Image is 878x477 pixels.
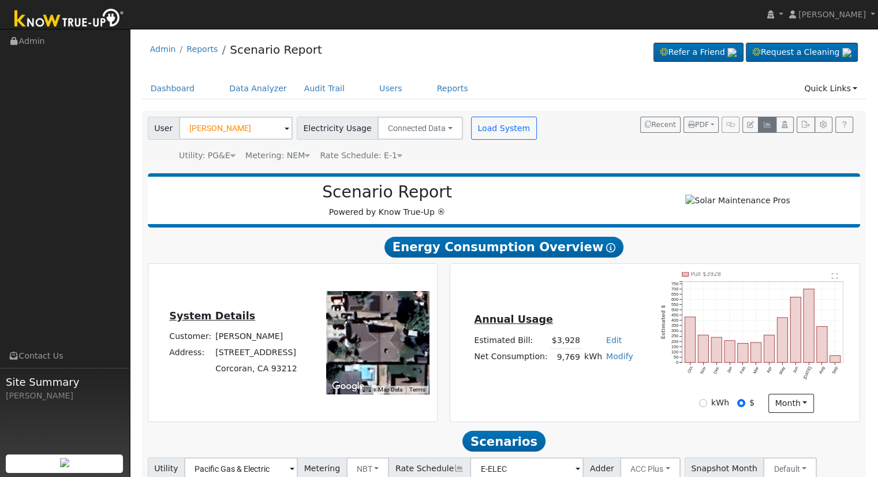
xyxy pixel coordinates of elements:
[835,117,853,133] a: Help Link
[320,151,402,160] span: Alias: E1
[363,386,371,394] button: Keyboard shortcuts
[214,345,299,361] td: [STREET_ADDRESS]
[60,458,69,467] img: retrieve
[606,352,633,361] a: Modify
[817,326,827,362] rect: onclick=""
[802,366,813,380] text: [DATE]
[378,117,463,140] button: Connected Data
[778,366,786,375] text: May
[606,336,622,345] a: Edit
[462,431,545,452] span: Scenarios
[727,48,737,57] img: retrieve
[688,121,709,129] span: PDF
[550,332,582,349] td: $3,928
[724,341,735,363] rect: onclick=""
[726,366,733,374] text: Jan
[148,117,180,140] span: User
[795,78,866,99] a: Quick Links
[154,182,621,218] div: Powered by Know True-Up ®
[699,366,707,375] text: Nov
[142,78,204,99] a: Dashboard
[671,344,678,349] text: 150
[712,366,720,375] text: Dec
[671,349,678,355] text: 100
[764,335,775,362] rect: onclick=""
[169,310,255,322] u: System Details
[6,390,124,402] div: [PERSON_NAME]
[776,117,794,133] button: Login As
[792,366,799,374] text: Jun
[738,344,748,363] rect: onclick=""
[167,345,214,361] td: Address:
[472,332,550,349] td: Estimated Bill:
[671,328,678,333] text: 300
[179,150,236,162] div: Utility: PG&E
[832,273,838,280] text: 
[471,117,537,140] button: Load System
[671,302,678,307] text: 550
[804,289,814,362] rect: onclick=""
[671,297,678,302] text: 600
[711,337,722,362] rect: onclick=""
[378,386,402,394] button: Map Data
[179,117,293,140] input: Select a User
[671,292,678,297] text: 650
[777,318,787,363] rect: onclick=""
[640,117,681,133] button: Recent
[221,78,296,99] a: Data Analyzer
[711,397,729,409] label: kWh
[9,6,130,32] img: Know True-Up
[653,43,744,62] a: Refer a Friend
[550,349,582,366] td: 9,769
[671,318,678,323] text: 400
[428,78,477,99] a: Reports
[409,386,425,393] a: Terms (opens in new tab)
[739,366,746,374] text: Feb
[606,243,615,252] i: Show Help
[671,333,678,338] text: 250
[751,342,761,362] rect: onclick=""
[746,43,858,62] a: Request a Cleaning
[765,366,773,374] text: Apr
[749,397,754,409] label: $
[671,323,678,328] text: 350
[842,48,851,57] img: retrieve
[698,335,708,362] rect: onclick=""
[472,349,550,366] td: Net Consumption:
[371,78,411,99] a: Users
[167,329,214,345] td: Customer:
[297,117,378,140] span: Electricity Usage
[474,314,552,325] u: Annual Usage
[671,312,678,318] text: 450
[676,360,678,365] text: 0
[214,329,299,345] td: [PERSON_NAME]
[737,399,745,407] input: $
[768,394,814,413] button: month
[6,374,124,390] span: Site Summary
[685,195,790,207] img: Solar Maintenance Pros
[384,237,623,258] span: Energy Consumption Overview
[245,150,310,162] div: Metering: NEM
[830,356,840,363] rect: onclick=""
[671,281,678,286] text: 750
[582,349,604,366] td: kWh
[815,117,832,133] button: Settings
[831,366,839,375] text: Sep
[150,44,176,54] a: Admin
[758,117,776,133] button: Multi-Series Graph
[818,366,826,375] text: Aug
[671,286,678,292] text: 700
[686,366,694,374] text: Oct
[742,117,759,133] button: Edit User
[790,297,801,362] rect: onclick=""
[186,44,218,54] a: Reports
[683,117,719,133] button: PDF
[798,10,866,19] span: [PERSON_NAME]
[691,271,721,277] text: Pull $3928
[671,339,678,344] text: 200
[685,317,695,363] rect: onclick=""
[752,366,760,375] text: Mar
[661,305,667,339] text: Estimated $
[671,307,678,312] text: 500
[699,399,707,407] input: kWh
